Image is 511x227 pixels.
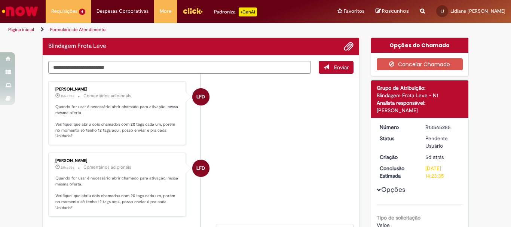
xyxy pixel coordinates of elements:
p: Quando for usar é necessário abrir chamado para ativação, nessa mesma oferta. Verifiquei que abri... [55,104,180,139]
ul: Trilhas de página [6,23,335,37]
b: Tipo de solicitação [377,214,420,221]
span: LFD [196,159,205,177]
div: Analista responsável: [377,99,463,107]
img: ServiceNow [1,4,39,19]
span: Despesas Corporativas [97,7,149,15]
div: [PERSON_NAME] [55,87,180,92]
div: Leticia Ferreira Dantas De Almeida [192,88,209,105]
div: 25/09/2025 09:07:33 [425,153,460,161]
span: Rascunhos [382,7,409,15]
time: 29/09/2025 11:14:22 [61,165,74,170]
small: Comentários adicionais [83,93,131,99]
div: [DATE] 14:23:35 [425,165,460,180]
div: Pendente Usuário [425,135,460,150]
div: Leticia Ferreira Dantas De Almeida [192,160,209,177]
span: Favoritos [344,7,364,15]
span: Requisições [51,7,77,15]
p: Quando for usar é necessário abrir chamado para ativação, nessa mesma oferta. Verifiquei que abri... [55,175,180,211]
time: 29/09/2025 17:33:10 [61,94,74,98]
span: 5d atrás [425,154,444,160]
textarea: Digite sua mensagem aqui... [48,61,311,74]
a: Rascunhos [376,8,409,15]
button: Enviar [319,61,354,74]
span: 15h atrás [61,94,74,98]
div: [PERSON_NAME] [55,159,180,163]
small: Comentários adicionais [83,164,131,171]
button: Adicionar anexos [344,42,354,51]
span: LI [441,9,444,13]
span: More [160,7,171,15]
div: Padroniza [214,7,257,16]
span: 21h atrás [61,165,74,170]
div: Grupo de Atribuição: [377,84,463,92]
span: LFD [196,88,205,106]
button: Cancelar Chamado [377,58,463,70]
span: Enviar [334,64,349,71]
div: R13565285 [425,123,460,131]
time: 25/09/2025 09:07:33 [425,154,444,160]
dt: Criação [374,153,420,161]
h2: Blindagem Frota Leve Histórico de tíquete [48,43,106,50]
a: Página inicial [8,27,34,33]
span: Lidiane [PERSON_NAME] [450,8,505,14]
div: Blindagem Frota Leve - N1 [377,92,463,99]
dt: Conclusão Estimada [374,165,420,180]
dt: Status [374,135,420,142]
p: +GenAi [239,7,257,16]
img: click_logo_yellow_360x200.png [183,5,203,16]
div: Opções do Chamado [371,38,469,53]
a: Formulário de Atendimento [50,27,105,33]
span: 4 [79,9,85,15]
dt: Número [374,123,420,131]
div: [PERSON_NAME] [377,107,463,114]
